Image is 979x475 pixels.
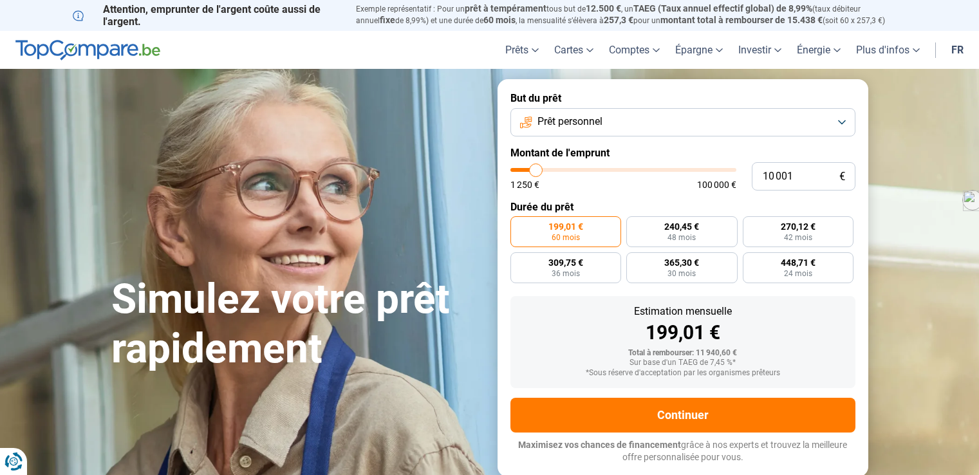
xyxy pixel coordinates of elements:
span: 12.500 € [586,3,621,14]
label: Durée du prêt [510,201,855,213]
button: Continuer [510,398,855,433]
span: 309,75 € [548,258,583,267]
label: Montant de l'emprunt [510,147,855,159]
a: Prêts [498,31,546,69]
span: 257,3 € [604,15,633,25]
a: Plus d'infos [848,31,928,69]
span: 448,71 € [781,258,816,267]
a: fr [944,31,971,69]
span: 365,30 € [664,258,699,267]
div: *Sous réserve d'acceptation par les organismes prêteurs [521,369,845,378]
span: fixe [380,15,395,25]
span: 30 mois [667,270,696,277]
span: 1 250 € [510,180,539,189]
span: 100 000 € [697,180,736,189]
button: Prêt personnel [510,108,855,136]
p: Attention, emprunter de l'argent coûte aussi de l'argent. [73,3,340,28]
img: TopCompare [15,40,160,61]
label: But du prêt [510,92,855,104]
span: € [839,171,845,182]
span: prêt à tempérament [465,3,546,14]
span: 24 mois [784,270,812,277]
span: 60 mois [552,234,580,241]
div: Total à rembourser: 11 940,60 € [521,349,845,358]
a: Investir [731,31,789,69]
span: 42 mois [784,234,812,241]
span: 48 mois [667,234,696,241]
p: Exemple représentatif : Pour un tous but de , un (taux débiteur annuel de 8,99%) et une durée de ... [356,3,907,26]
p: grâce à nos experts et trouvez la meilleure offre personnalisée pour vous. [510,439,855,464]
a: Comptes [601,31,667,69]
span: TAEG (Taux annuel effectif global) de 8,99% [633,3,812,14]
h1: Simulez votre prêt rapidement [111,275,482,374]
span: 60 mois [483,15,516,25]
a: Cartes [546,31,601,69]
span: 270,12 € [781,222,816,231]
span: Prêt personnel [537,115,602,129]
a: Épargne [667,31,731,69]
span: montant total à rembourser de 15.438 € [660,15,823,25]
div: Sur base d'un TAEG de 7,45 %* [521,359,845,368]
span: 199,01 € [548,222,583,231]
div: Estimation mensuelle [521,306,845,317]
span: 240,45 € [664,222,699,231]
div: 199,01 € [521,323,845,342]
span: 36 mois [552,270,580,277]
span: Maximisez vos chances de financement [518,440,681,450]
a: Énergie [789,31,848,69]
